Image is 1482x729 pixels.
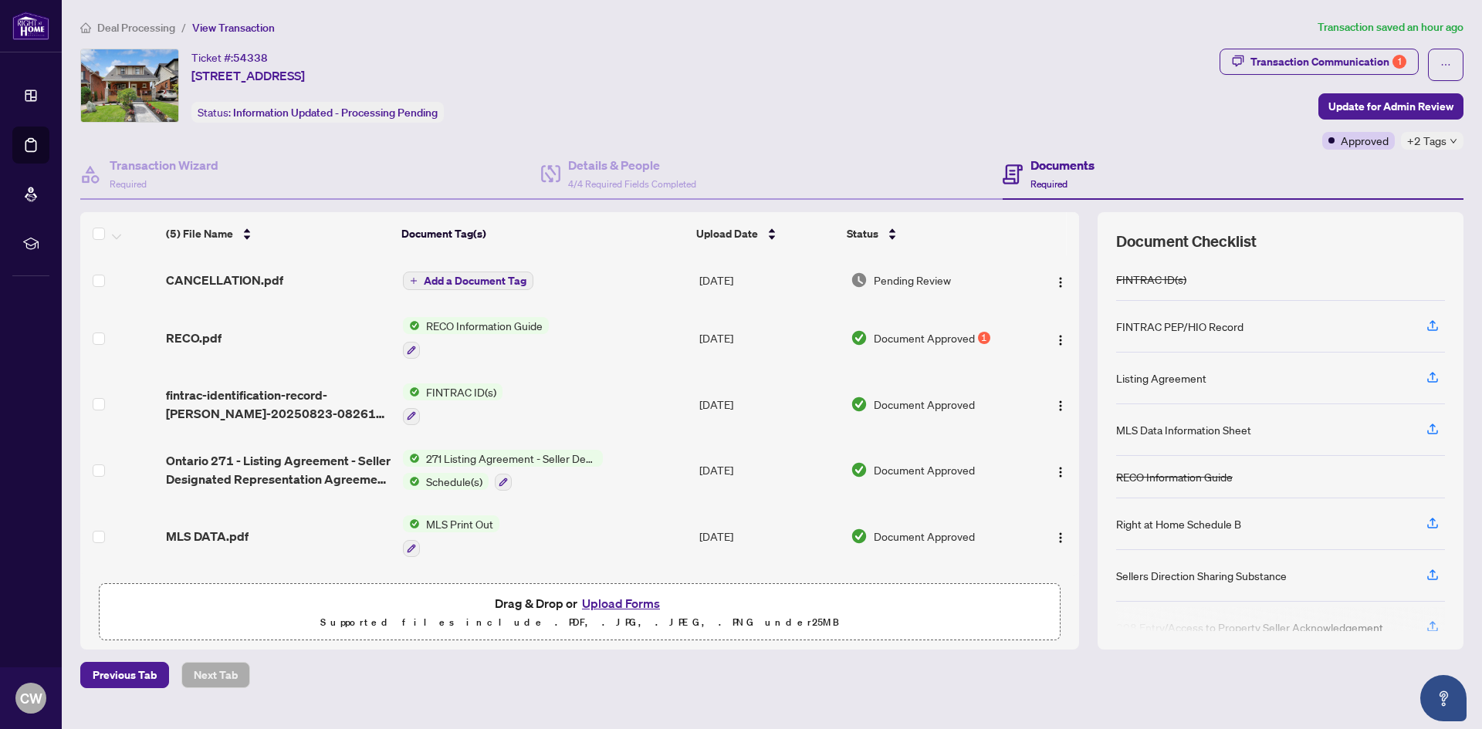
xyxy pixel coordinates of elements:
img: Status Icon [403,317,420,334]
span: Ontario 271 - Listing Agreement - Seller Designated Representation Agreement - Authority to Offer... [166,451,391,488]
span: MLS DATA.pdf [166,527,249,545]
button: Update for Admin Review [1318,93,1463,120]
span: 271 Listing Agreement - Seller Designated Representation Agreement Authority to Offer for Sale [420,450,603,467]
img: Document Status [851,461,868,478]
button: Status Icon271 Listing Agreement - Seller Designated Representation Agreement Authority to Offer ... [403,450,603,491]
span: Drag & Drop or [495,593,665,613]
span: RECO Information Guide [420,317,549,334]
span: MLS Print Out [420,515,499,532]
img: Document Status [851,272,868,289]
img: Logo [1054,276,1067,289]
td: [DATE] [693,371,844,437]
article: Transaction saved an hour ago [1318,19,1463,36]
button: Transaction Communication1 [1220,49,1419,75]
span: View Transaction [192,21,275,35]
button: Logo [1048,268,1073,292]
button: Open asap [1420,675,1467,721]
h4: Details & People [568,156,696,174]
img: Logo [1054,400,1067,412]
td: [DATE] [693,305,844,371]
div: Status: [191,102,444,123]
button: Logo [1048,524,1073,548]
div: FINTRAC PEP/HIO Record [1116,318,1243,335]
div: FINTRAC ID(s) [1116,271,1186,288]
th: Document Tag(s) [395,212,690,255]
span: down [1450,137,1457,145]
div: MLS Data Information Sheet [1116,421,1251,438]
span: Pending Review [874,272,951,289]
img: Document Status [851,528,868,545]
span: +2 Tags [1407,132,1446,150]
span: Upload Date [696,225,758,242]
th: (5) File Name [160,212,396,255]
div: Sellers Direction Sharing Substance [1116,567,1287,584]
div: RECO Information Guide [1116,468,1233,485]
span: Previous Tab [93,663,157,687]
img: Logo [1054,466,1067,478]
span: FINTRAC ID(s) [420,383,502,400]
img: Status Icon [403,473,420,490]
span: 4/4 Required Fields Completed [568,178,696,190]
p: Supported files include .PDF, .JPG, .JPEG, .PNG under 25 MB [109,613,1051,632]
span: CW [20,687,42,709]
button: Status IconFINTRAC ID(s) [403,383,502,425]
h4: Transaction Wizard [110,156,218,174]
button: Logo [1048,392,1073,417]
th: Upload Date [690,212,841,255]
img: logo [12,12,49,40]
div: Transaction Communication [1250,49,1406,74]
img: Status Icon [403,515,420,532]
span: Update for Admin Review [1328,94,1453,119]
span: Required [110,178,147,190]
span: plus [410,277,418,285]
span: Document Approved [874,461,975,478]
span: home [80,22,91,33]
td: [DATE] [693,503,844,569]
h4: Documents [1030,156,1095,174]
div: Listing Agreement [1116,370,1206,386]
span: Document Approved [874,528,975,545]
span: Approved [1341,132,1389,149]
div: 1 [978,332,990,344]
span: Document Approved [874,396,975,413]
span: Required [1030,178,1068,190]
span: (5) File Name [166,225,233,242]
span: [STREET_ADDRESS] [191,66,305,85]
div: Ticket #: [191,49,268,66]
img: Document Status [851,329,868,346]
th: Status [841,212,1023,255]
span: RECO.pdf [166,329,222,347]
img: Document Status [851,396,868,413]
div: 1 [1392,55,1406,69]
span: Deal Processing [97,21,175,35]
button: Status IconRECO Information Guide [403,317,549,359]
li: / [181,19,186,36]
img: Logo [1054,532,1067,544]
span: CANCELLATION.pdf [166,271,283,289]
div: Right at Home Schedule B [1116,515,1241,532]
span: Document Checklist [1116,231,1257,252]
button: Logo [1048,457,1073,482]
button: Previous Tab [80,662,169,688]
img: Status Icon [403,383,420,400]
span: 54338 [233,51,268,65]
span: ellipsis [1440,59,1451,70]
button: Next Tab [181,662,250,688]
img: IMG-E12420065_1.jpg [81,49,178,122]
button: Logo [1048,326,1073,350]
td: [DATE] [693,255,844,305]
span: Add a Document Tag [424,275,526,286]
span: fintrac-identification-record-[PERSON_NAME]-20250823-082615 1.pdf [166,386,391,423]
span: Document Approved [874,329,975,346]
span: Drag & Drop orUpload FormsSupported files include .PDF, .JPG, .JPEG, .PNG under25MB [100,584,1060,641]
img: Status Icon [403,450,420,467]
span: Schedule(s) [420,473,489,490]
img: Logo [1054,334,1067,346]
span: Status [847,225,878,242]
button: Add a Document Tag [403,272,533,290]
button: Add a Document Tag [403,271,533,291]
button: Status IconMLS Print Out [403,515,499,557]
span: Information Updated - Processing Pending [233,106,438,120]
td: [DATE] [693,437,844,504]
button: Upload Forms [577,593,665,613]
